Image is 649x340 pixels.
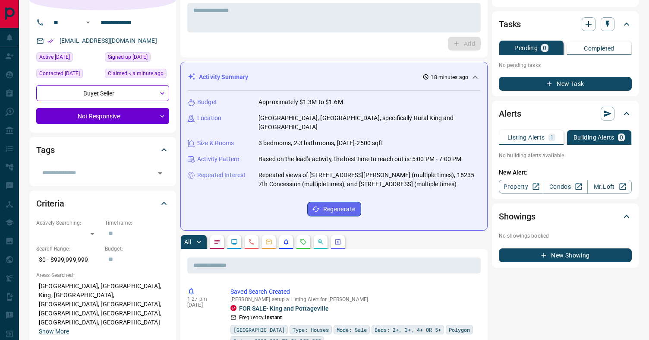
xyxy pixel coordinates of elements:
[258,98,343,107] p: Approximately $1.3M to $1.6M
[248,238,255,245] svg: Calls
[36,108,169,124] div: Not Responsive
[36,69,101,81] div: Thu Sep 22 2022
[197,155,239,164] p: Activity Pattern
[514,45,538,51] p: Pending
[233,325,285,334] span: [GEOGRAPHIC_DATA]
[36,193,169,214] div: Criteria
[499,248,632,262] button: New Showing
[499,152,632,159] p: No building alerts available
[36,245,101,253] p: Search Range:
[584,45,614,51] p: Completed
[197,171,246,180] p: Repeated Interest
[60,37,157,44] a: [EMAIL_ADDRESS][DOMAIN_NAME]
[499,180,543,194] a: Property
[36,85,169,101] div: Buyer , Seller
[334,238,341,245] svg: Agent Actions
[105,219,169,227] p: Timeframe:
[499,77,632,91] button: New Task
[105,245,169,253] p: Budget:
[154,167,166,179] button: Open
[39,53,70,61] span: Active [DATE]
[197,139,234,148] p: Size & Rooms
[499,232,632,240] p: No showings booked
[317,238,324,245] svg: Opportunities
[36,197,64,210] h2: Criteria
[239,314,282,321] p: Frequency:
[47,38,54,44] svg: Email Verified
[258,171,480,189] p: Repeated views of [STREET_ADDRESS][PERSON_NAME] (multiple times), 16235 7th Concession (multiple ...
[573,134,614,140] p: Building Alerts
[337,325,367,334] span: Mode: Sale
[36,143,54,157] h2: Tags
[499,59,632,72] p: No pending tasks
[230,296,477,302] p: [PERSON_NAME] setup a Listing Alert for [PERSON_NAME]
[36,52,101,64] div: Sat Sep 13 2025
[587,180,632,194] a: Mr.Loft
[108,69,164,78] span: Claimed < a minute ago
[543,180,587,194] a: Condos
[499,14,632,35] div: Tasks
[499,107,521,121] h2: Alerts
[39,327,69,336] button: Show More
[499,206,632,227] div: Showings
[39,69,80,78] span: Contacted [DATE]
[265,238,272,245] svg: Emails
[265,315,282,321] strong: Instant
[214,238,221,245] svg: Notes
[293,325,329,334] span: Type: Houses
[36,253,101,267] p: $0 - $999,999,999
[431,73,468,81] p: 18 minutes ago
[258,114,480,132] p: [GEOGRAPHIC_DATA], [GEOGRAPHIC_DATA], specifically Rural King and [GEOGRAPHIC_DATA]
[550,134,554,140] p: 1
[187,302,217,308] p: [DATE]
[543,45,546,51] p: 0
[230,305,236,311] div: property.ca
[36,271,169,279] p: Areas Searched:
[449,325,470,334] span: Polygon
[375,325,441,334] span: Beds: 2+, 3+, 4+ OR 5+
[499,210,536,223] h2: Showings
[231,238,238,245] svg: Lead Browsing Activity
[108,53,148,61] span: Signed up [DATE]
[83,17,93,28] button: Open
[197,98,217,107] p: Budget
[230,287,477,296] p: Saved Search Created
[105,52,169,64] div: Wed Oct 10 2018
[188,69,480,85] div: Activity Summary18 minutes ago
[239,305,329,312] a: FOR SALE- King and Pottageville
[620,134,623,140] p: 0
[199,73,248,82] p: Activity Summary
[507,134,545,140] p: Listing Alerts
[258,139,383,148] p: 3 bedrooms, 2-3 bathrooms, [DATE]-2500 sqft
[187,296,217,302] p: 1:27 pm
[499,103,632,124] div: Alerts
[197,114,221,123] p: Location
[105,69,169,81] div: Mon Sep 15 2025
[36,219,101,227] p: Actively Searching:
[36,140,169,160] div: Tags
[184,239,191,245] p: All
[300,238,307,245] svg: Requests
[283,238,290,245] svg: Listing Alerts
[258,155,461,164] p: Based on the lead's activity, the best time to reach out is: 5:00 PM - 7:00 PM
[499,17,521,31] h2: Tasks
[499,168,632,177] p: New Alert:
[307,202,361,216] button: Regenerate
[36,279,169,339] p: [GEOGRAPHIC_DATA], [GEOGRAPHIC_DATA], King, [GEOGRAPHIC_DATA], [GEOGRAPHIC_DATA], [GEOGRAPHIC_DAT...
